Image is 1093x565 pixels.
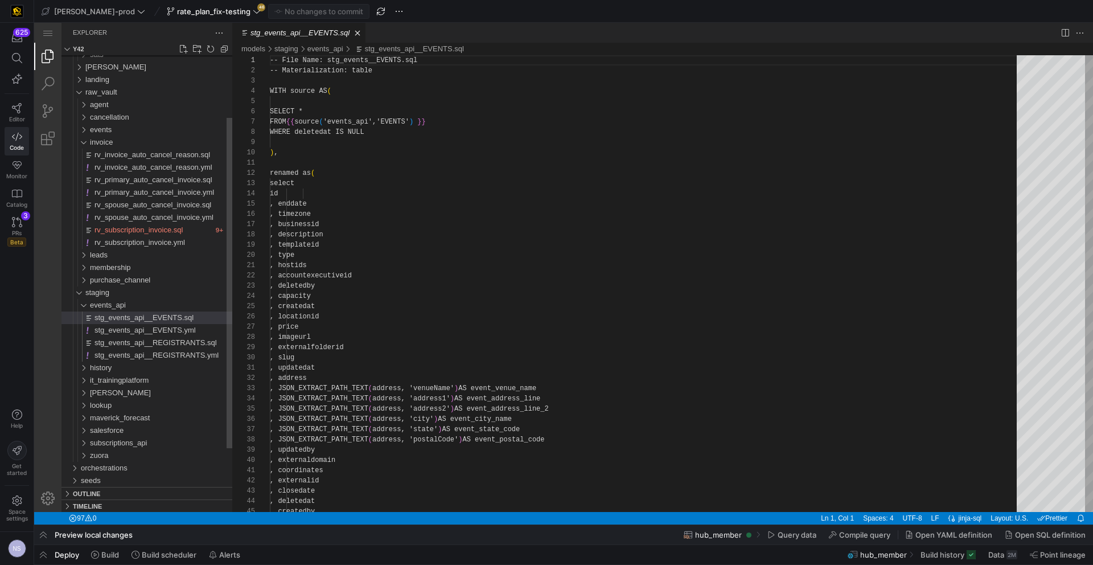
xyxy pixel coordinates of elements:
[48,176,198,189] div: /models/raw_vault/invoice/rv_spouse_auto_cancel_invoice.sql
[208,176,221,186] div: 15
[56,240,97,249] span: membership
[236,157,260,165] span: select
[236,403,334,411] span: , JSON_EXTRACT_PATH_TEXT
[273,22,309,30] a: events_api
[236,249,318,257] span: , accountexecutiveid
[56,376,198,389] div: /models/staging/lookup
[60,215,151,224] span: rv_subscription_invoice.yml
[954,489,997,502] a: Layout: U.S.
[56,353,114,362] span: it_trainingplatform
[318,20,430,32] div: /models/staging/events_api/stg_events_api__EVENTS.sql
[56,76,198,88] div: /models/raw_vault/agent
[5,27,29,48] button: 625
[126,545,202,564] button: Build scheduler
[236,44,338,52] span: -- Materialization: table
[338,372,416,380] span: address, 'address1'
[27,20,198,32] div: Folders Section
[143,21,155,32] a: New File...
[824,525,895,544] button: Compile query
[334,392,338,400] span: (
[420,382,515,390] span: AS event_address_line_2
[424,362,502,370] span: AS event_venue_name
[51,52,75,61] span: landing
[60,128,176,136] span: rv_invoice_auto_cancel_reason.sql
[6,201,27,208] span: Catalog
[60,303,162,312] span: stg_events_api__EVENTS.yml
[1038,489,1055,502] div: Notifications
[56,101,198,113] div: /models/raw_vault/events
[51,265,75,274] span: staging
[1015,530,1086,539] span: Open SQL definition
[27,364,198,376] div: kafka
[1025,4,1037,17] a: Split Editor Right (⌘\) [⌥] Split Editor Down
[208,125,221,135] div: 10
[5,404,29,434] button: Help
[289,95,375,103] span: 'events_api','EVENTS'
[32,489,65,502] a: Errors: 97
[48,151,198,163] div: /models/raw_vault/invoice/rv_primary_auto_cancel_invoice.sql
[48,189,198,201] div: /models/raw_vault/invoice/rv_spouse_auto_cancel_invoice.yml
[208,114,221,125] div: 9
[27,51,198,63] div: landing
[5,212,29,251] a: PRsBeta3
[923,489,951,502] a: jinja-sql
[10,144,24,151] span: Code
[207,22,231,30] a: models
[208,279,221,289] div: 25
[208,217,221,227] div: 19
[824,489,864,502] div: Spaces: 4
[219,550,240,559] span: Alerts
[236,64,293,72] span: WITH source AS
[208,155,221,166] div: 13
[184,21,196,32] a: Collapse Folders in Explorer
[318,5,329,16] li: Close (⌘W)
[236,362,334,370] span: , JSON_EXTRACT_PATH_TEXT
[142,550,196,559] span: Build scheduler
[27,389,198,402] div: maverick_forecast
[236,259,281,267] span: , deletedby
[236,269,277,277] span: , capacity
[48,326,198,339] div: /models/staging/events_api/stg_events_api__REGISTRANTS.yml
[5,436,29,481] button: Getstarted
[315,5,331,16] ul: Tab actions
[27,251,198,264] div: purchase_channel
[236,34,383,42] span: -- File Name: stg_events__EVENTS.sql
[48,126,198,138] div: /models/raw_vault/invoice/rv_invoice_auto_cancel_reason.sql
[56,228,73,236] span: leads
[204,545,245,564] button: Alerts
[27,301,198,314] div: stg_events_api__EVENTS.yml
[208,53,221,63] div: 3
[208,309,221,320] div: 28
[236,310,277,318] span: , imageurl
[6,508,28,522] span: Space settings
[208,166,221,176] div: 14
[11,6,23,17] img: https://storage.googleapis.com/y42-prod-data-exchange/images/uAsz27BndGEK0hZWDFeOjoxA7jCwgK9jE472...
[208,196,221,207] div: 17
[778,530,816,539] span: Query data
[48,138,198,151] div: /models/raw_vault/invoice/rv_invoice_auto_cancel_reason.yml
[236,280,281,288] span: , createdat
[1040,550,1086,559] span: Point lineage
[27,289,198,301] div: stg_events_api__EVENTS.sql
[240,20,264,32] div: /models/staging
[56,113,198,126] div: /models/raw_vault/invoice
[27,339,198,351] div: history
[208,258,221,268] div: 23
[177,7,250,16] span: rate_plan_fix-testing
[260,95,285,103] span: source
[5,155,29,184] a: Monitor
[56,339,198,351] div: /models/staging/history
[8,539,26,558] div: NS
[27,163,198,176] div: rv_primary_auto_cancel_invoice.yml
[826,489,862,502] a: Spaces: 4
[983,545,1022,564] button: Data2M
[236,321,310,329] span: , externalfolderid
[60,290,159,299] span: stg_events_api__EVENTS.sql
[331,22,430,30] a: stg_events_api__EVENTS.sql
[47,441,93,449] span: orchestrations
[416,382,420,390] span: )
[27,32,198,464] div: Files Explorer
[56,389,198,402] div: /models/staging/maverick_forecast
[56,239,198,251] div: /models/raw_vault/membership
